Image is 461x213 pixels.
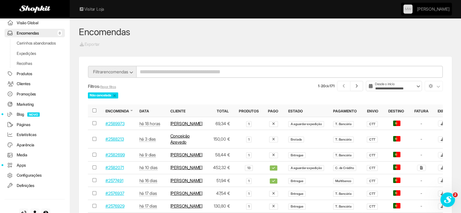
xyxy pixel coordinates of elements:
span: T. Bancária [333,204,354,209]
span: 0 [58,30,62,36]
small: • [99,85,116,89]
td: - [410,117,433,130]
a: Visão Global [5,18,65,27]
a: Páginas [5,120,65,129]
th: Fatura [410,105,433,117]
span: A aguardar expedição [288,165,324,171]
span: Enviada [288,137,304,142]
span: CTT [367,204,378,209]
abbr: 21 set 2025 às 16:58 [139,191,157,196]
a: Visitar Loja [79,6,104,12]
button: Pagamento [333,108,358,114]
td: 47,54 € [208,187,234,200]
span: Entregue [288,178,306,184]
a: #2589973 [105,121,124,126]
a: Encomendas [79,26,130,37]
span: encomendas [104,69,128,74]
td: 58,44 € [208,148,234,161]
iframe: Intercom live chat [440,192,455,207]
span: CTT [367,191,378,197]
td: - [410,148,433,161]
span: 1 [246,204,252,209]
a: Configurações [5,171,65,180]
span: CTT [367,121,378,127]
button: Envio [367,108,379,114]
a: Conceição Azevedo [170,133,190,145]
span: T. Bancária [333,152,354,158]
button: Cliente [170,108,187,114]
span: Não cancelada [88,92,118,98]
a: #2582071 [105,165,124,170]
a: [PERSON_NAME] [170,121,202,126]
span: CTT [367,178,378,184]
a: Estatísticas [5,130,65,139]
abbr: 28 set 2025 às 16:49 [139,165,158,170]
span: 22 set 2025 às 16:58 [270,178,278,184]
span: Portugal - Continental [393,152,400,157]
a: BlogNOVO [5,110,65,119]
span: Portugal - Continental [393,165,400,170]
abbr: 5 out 2025 às 15:15 [139,136,156,142]
span: Portugal - Continental [393,203,400,208]
span: 2 [453,192,458,197]
td: 130,80 € [208,200,234,212]
button: Data [139,108,150,114]
span: T. Bancária [333,191,354,197]
span: T. Bancária [333,121,354,127]
span: 1 [246,152,252,158]
a: Próximo [350,81,363,91]
span: CTT [367,152,378,158]
a: Definições [5,181,65,190]
a: #2582699 [105,152,125,157]
a: Promoções [5,90,65,98]
a: #2588213 [105,136,124,141]
td: - [410,174,433,187]
button: Pago [268,108,279,114]
a: [PERSON_NAME] [170,191,202,196]
span: Portugal - Continental [393,178,400,183]
a: × [113,93,116,98]
small: - de [318,83,334,88]
button: Total [217,108,230,114]
span: CTT [367,137,378,142]
td: 452,32 € [208,161,234,174]
th: Produtos [234,105,263,117]
span: Entregue [288,204,306,209]
span: C. de Crédito [333,165,356,171]
span: T. Bancária [333,137,354,142]
td: 51,94 € [208,174,234,187]
span: 13 [245,165,252,171]
span: Portugal - Continental [393,121,400,126]
button: Filtrarencomendas [88,66,136,78]
td: - [410,200,433,212]
a: #2577491 [105,178,123,183]
span: 1 [246,191,252,197]
span: A aguardar expedição [288,121,324,127]
strong: 1 [318,84,319,88]
td: 69,34 € [208,117,234,130]
abbr: 29 set 2025 às 12:11 [139,152,156,158]
td: - [410,130,433,148]
abbr: 22 set 2025 às 13:54 [139,178,157,183]
a: Marketing [5,100,65,109]
span: Entregue [288,152,306,158]
button: Encomenda [105,108,130,114]
span: 1 [246,137,252,142]
button: Estado [288,108,304,114]
abbr: 21 set 2025 às 16:38 [139,203,157,209]
a: Carrinhos abandonados [5,39,65,48]
a: Exportar [79,41,100,48]
a: [PERSON_NAME] [170,165,202,170]
td: 150,00 € [208,130,234,148]
a: Clientes [5,79,65,88]
strong: 171 [329,84,334,88]
img: Shopkit [19,5,50,13]
abbr: 7 out 2025 às 14:34 [139,121,160,126]
span: NOVO [27,112,40,117]
span: Portugal - Continental [393,190,400,196]
strong: 20 [321,84,326,88]
a: #2576937 [105,191,124,196]
a: Encomendas0 [5,29,65,38]
a: MW [403,5,413,14]
span: Portugal - Continental [393,136,400,141]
